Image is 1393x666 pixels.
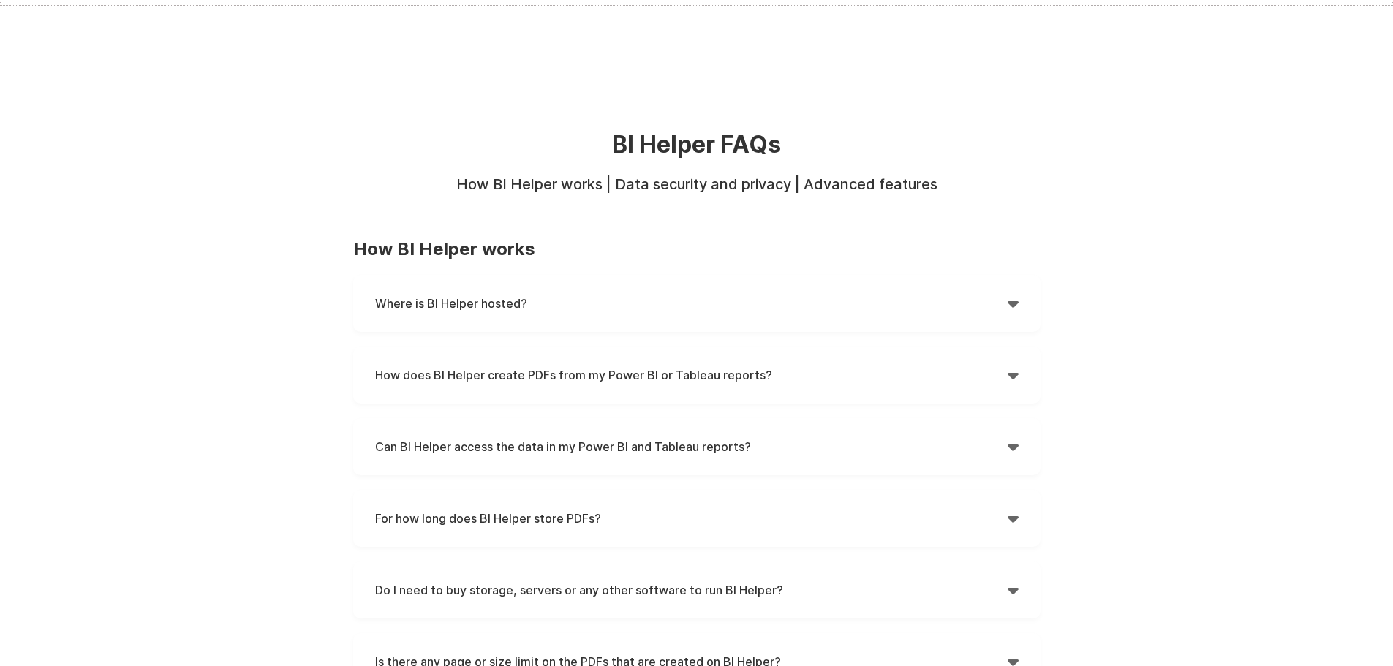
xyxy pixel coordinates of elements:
h4: Can BI Helper access the data in my Power BI and Tableau reports? [375,436,1008,458]
strong: How does BI Helper create PDFs from my Power BI or Tableau reports? [375,368,772,382]
div:  [1008,507,1019,529]
h3: How BI Helper works [353,238,1041,260]
div:  [1008,292,1019,314]
h4: Do I need to buy storage, servers or any other software to run BI Helper? [375,579,1008,601]
div:  [1008,364,1019,386]
strong: Where is BI Helper hosted? [375,296,527,311]
h2: BI Helper FAQs [439,132,954,158]
div:  [1008,436,1019,458]
h4: For how long does BI Helper store PDFs? [375,507,1008,529]
strong: How BI Helper works | Data security and privacy | Advanced features [456,175,937,193]
div:  [1008,579,1019,601]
